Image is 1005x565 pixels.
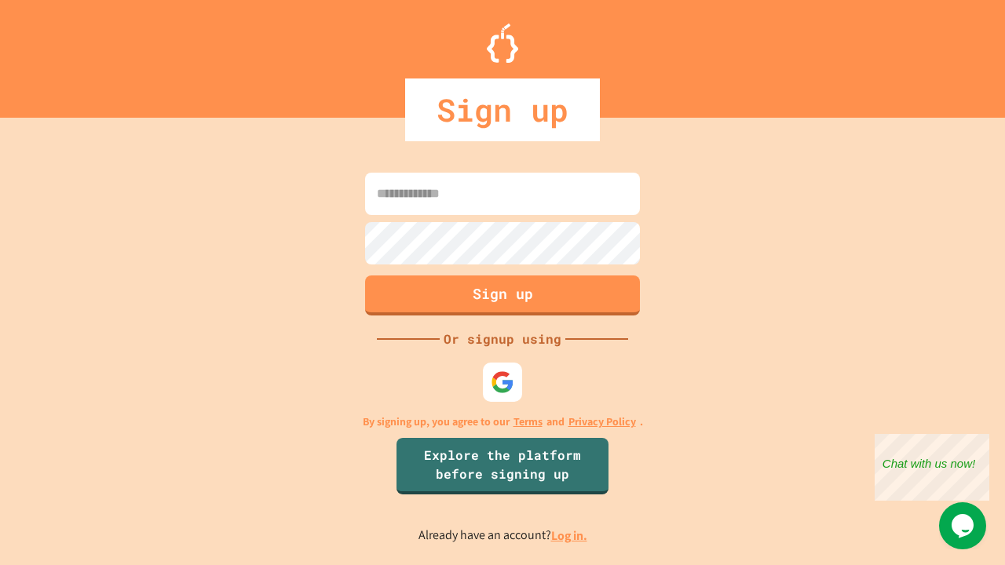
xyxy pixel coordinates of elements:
[513,414,543,430] a: Terms
[551,527,587,544] a: Log in.
[397,438,608,494] a: Explore the platform before signing up
[365,275,640,315] button: Sign up
[568,414,636,430] a: Privacy Policy
[939,502,989,549] iframe: chat widget
[491,370,514,394] img: google-icon.svg
[487,24,518,63] img: Logo.svg
[363,414,643,430] p: By signing up, you agree to our and .
[405,78,600,141] div: Sign up
[875,434,989,501] iframe: chat widget
[440,330,565,348] div: Or signup using
[418,526,587,545] p: Already have an account?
